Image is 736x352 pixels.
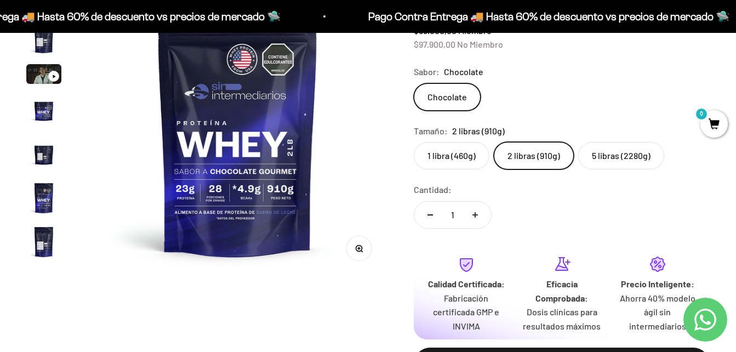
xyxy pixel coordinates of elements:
p: Pago Contra Entrega 🚚 Hasta 60% de descuento vs precios de mercado 🛸 [363,8,724,25]
strong: Eficacia Comprobada: [535,279,588,303]
span: 2 libras (910g) [452,124,505,138]
span: Miembro [458,25,492,36]
img: Proteína Whey - Chocolate [26,224,61,259]
button: Ir al artículo 5 [26,137,61,175]
img: Proteína Whey - Chocolate [26,93,61,128]
p: Dosis clínicas para resultados máximos [523,305,601,333]
img: Proteína Whey - Chocolate [26,20,61,55]
span: $97.900,00 [414,39,455,49]
img: Proteína Whey - Chocolate [26,180,61,215]
mark: 0 [695,107,708,121]
button: Ir al artículo 4 [26,93,61,131]
button: Ir al artículo 7 [26,224,61,263]
button: Ir al artículo 2 [26,20,61,59]
span: Chocolate [444,65,483,79]
button: Reducir cantidad [414,202,446,228]
img: Proteína Whey - Chocolate [26,137,61,172]
span: $89.000,00 [414,25,457,36]
legend: Sabor: [414,65,440,79]
label: Cantidad: [414,183,452,197]
button: Ir al artículo 6 [26,180,61,219]
strong: Precio Inteligente: [621,279,694,289]
a: 0 [700,119,728,131]
span: No Miembro [457,39,503,49]
button: Aumentar cantidad [459,202,491,228]
p: Fabricación certificada GMP e INVIMA [427,291,505,333]
legend: Tamaño: [414,124,448,138]
p: Ahorra 40% modelo ágil sin intermediarios [618,291,697,333]
button: Ir al artículo 3 [26,64,61,87]
strong: Calidad Certificada: [428,279,505,289]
